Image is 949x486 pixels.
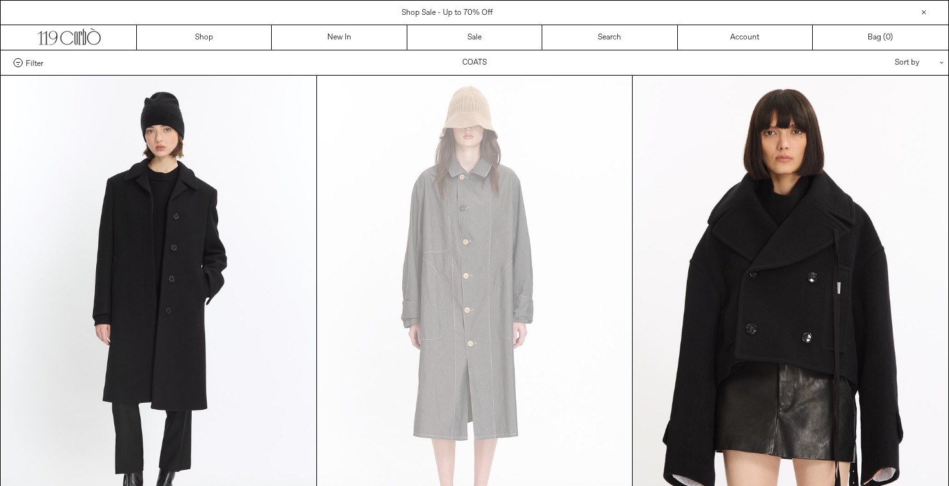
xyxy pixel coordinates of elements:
a: New In [272,25,407,50]
a: Shop [137,25,272,50]
span: ) [886,32,893,43]
span: 0 [886,32,890,43]
a: Shop Sale - Up to 70% Off [402,8,493,18]
a: Account [678,25,813,50]
a: Search [542,25,677,50]
a: Bag () [813,25,948,50]
div: Sort by [819,50,935,75]
span: Filter [26,58,43,67]
a: Sale [407,25,542,50]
